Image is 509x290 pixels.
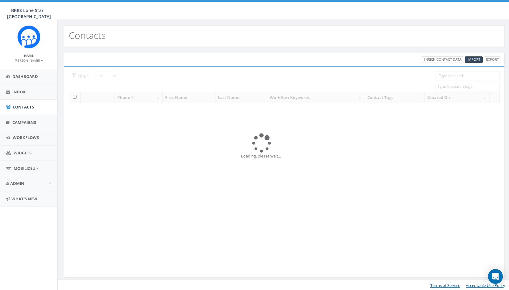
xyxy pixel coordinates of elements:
a: Enrich Contact Data [421,56,464,63]
span: BBBS Lone Star | [GEOGRAPHIC_DATA] [7,7,51,19]
small: [PERSON_NAME] [15,58,43,63]
a: Import [465,56,483,63]
span: Enrich Contact Data [423,57,461,62]
span: Admin [10,181,24,186]
a: Acceptable Use Policy [466,283,505,288]
span: Widgets [14,150,31,156]
span: What's New [11,196,37,202]
span: MobilizeU™ [14,165,39,171]
div: Loading, please wait... [241,153,327,159]
span: Import [467,57,480,62]
h2: Contacts [69,30,106,40]
span: Workflows [13,135,39,140]
div: Open Intercom Messenger [488,269,503,284]
a: Export [484,56,501,63]
img: Rally_Corp_Icon_1.png [17,25,40,48]
span: Contacts [13,104,34,110]
a: Terms of Service [430,283,460,288]
small: Name [24,53,34,58]
span: Inbox [12,89,26,95]
a: [PERSON_NAME] [15,57,43,63]
span: Campaigns [12,120,36,125]
span: CSV files only [467,57,480,62]
span: Dashboard [12,74,38,79]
